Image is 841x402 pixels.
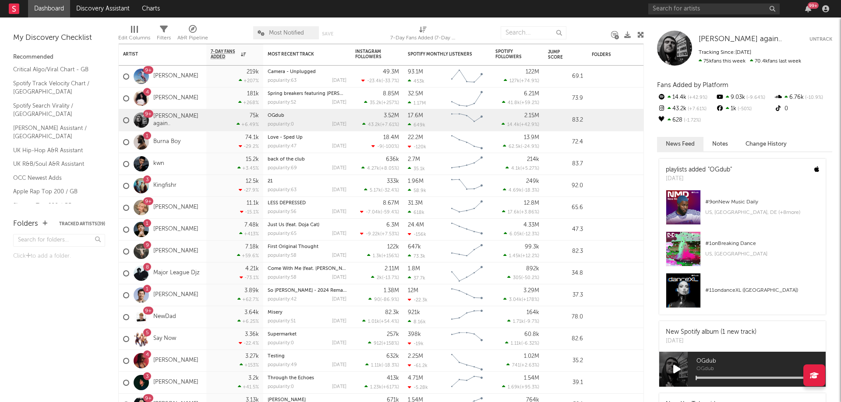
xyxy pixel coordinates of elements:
[250,113,259,119] div: 75k
[364,100,399,105] div: ( )
[268,245,346,249] div: First Original Thought
[504,78,539,84] div: ( )
[332,275,346,280] div: [DATE]
[13,123,96,141] a: [PERSON_NAME] Assistant / [GEOGRAPHIC_DATA]
[509,254,521,259] span: 1.45k
[268,223,346,227] div: Just Us (feat. Doja Cat)
[153,138,180,146] a: Burna Boy
[383,101,398,105] span: +257 %
[508,210,519,215] span: 17.6k
[526,69,539,75] div: 122M
[408,178,424,184] div: 1.96M
[659,231,826,273] a: #1onBreaking DanceUS, [GEOGRAPHIC_DATA]
[447,241,487,262] svg: Chart title
[548,290,583,301] div: 37.3
[268,135,346,140] div: Love - Sped Up
[548,93,583,104] div: 73.9
[268,188,297,192] div: popularity: 63
[408,166,425,171] div: 35.1k
[268,122,294,127] div: popularity: 0
[268,310,283,315] a: Misery
[548,246,583,257] div: 82.3
[804,95,823,100] span: -10.9 %
[383,135,399,140] div: 18.4M
[502,100,539,105] div: ( )
[408,222,424,228] div: 24.4M
[268,201,306,206] a: LESS DEPRESSED
[355,49,386,59] div: Instagram Followers
[527,310,539,315] div: 164k
[13,159,96,169] a: UK R&B/Soul A&R Assistant
[715,103,774,115] div: 1k
[246,178,259,184] div: 12.5k
[808,2,819,9] div: 99 +
[659,273,826,315] a: #11ondanceXL ([GEOGRAPHIC_DATA])
[153,335,176,343] a: Say Now
[245,244,259,250] div: 7.18k
[383,91,399,97] div: 8.85M
[387,244,399,250] div: 122k
[548,71,583,82] div: 69.1
[509,232,522,237] span: 6.05k
[239,143,259,149] div: -29.2 %
[268,78,297,83] div: popularity: 63
[246,157,259,162] div: 15.2k
[239,78,259,84] div: +207 %
[367,166,379,171] span: 4.27k
[247,200,259,206] div: 11.1k
[13,101,96,119] a: Spotify Search Virality / [GEOGRAPHIC_DATA]
[268,319,296,324] div: popularity: 51
[447,262,487,284] svg: Chart title
[268,157,346,162] div: back of the club
[332,100,346,105] div: [DATE]
[408,210,424,215] div: 618k
[268,288,351,293] a: So [PERSON_NAME] - 2024 Remaster
[239,231,259,237] div: +413 %
[447,197,487,219] svg: Chart title
[408,266,420,272] div: 1.8M
[237,253,259,259] div: +59.6 %
[526,266,539,272] div: 892k
[268,179,272,184] a: 21
[507,275,539,280] div: ( )
[332,297,346,302] div: [DATE]
[508,101,520,105] span: 41.8k
[659,190,826,231] a: #9onNew Music DailyUS, [GEOGRAPHIC_DATA], DE (+8more)
[705,197,819,207] div: # 9 on New Music Daily
[153,269,200,277] a: Major League Djz
[383,69,399,75] div: 49.3M
[657,137,703,151] button: News Feed
[370,101,382,105] span: 35.2k
[504,231,539,237] div: ( )
[390,22,456,47] div: 7-Day Fans Added (7-Day Fans Added)
[367,79,382,84] span: -23.4k
[118,33,150,43] div: Edit Columns
[505,165,539,171] div: ( )
[521,122,538,127] span: +42.9 %
[509,79,519,84] span: 127k
[211,49,239,59] span: 7-Day Fans Added
[447,284,487,306] svg: Chart title
[447,131,487,153] svg: Chart title
[362,318,399,324] div: ( )
[648,3,780,14] input: Search for artists
[527,157,539,162] div: 214k
[373,254,382,259] span: 1.3k
[408,253,425,259] div: 73.3k
[548,49,570,60] div: Jump Score
[368,122,380,127] span: 43.2k
[522,166,538,171] span: +5.27 %
[239,187,259,193] div: -27.9 %
[548,137,583,147] div: 72.4
[507,318,539,324] div: ( )
[118,22,150,47] div: Edit Columns
[523,188,538,193] span: -18.3 %
[332,210,346,214] div: [DATE]
[268,266,346,271] div: Come With Me (feat. Jorja Smith)
[237,318,259,324] div: +6.25 %
[657,92,715,103] div: 14.4k
[268,266,355,271] a: Come With Me (feat. [PERSON_NAME])
[360,231,399,237] div: ( )
[383,79,398,84] span: -33.7 %
[13,52,105,63] div: Recommended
